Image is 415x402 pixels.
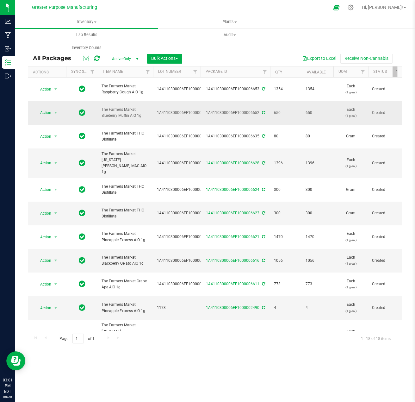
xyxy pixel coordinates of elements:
span: 1A4110300006EF1000006614 [157,258,210,264]
p: 03:01 PM EDT [3,377,12,394]
span: Created [372,234,399,240]
span: Each [337,157,364,169]
a: Available [307,70,326,74]
span: In Sync [79,232,85,241]
a: Item Name [103,69,123,74]
span: Action [34,280,52,289]
span: select [52,330,60,339]
span: Action [34,108,52,117]
span: 1470 [306,234,330,240]
span: Open Ecommerce Menu [329,1,344,14]
div: Actions [33,70,64,74]
span: 1396 [274,160,298,166]
span: Sync from Compliance System [261,235,265,239]
span: The Farmers Market [US_STATE][PERSON_NAME] MAC AIO 1g [102,151,149,175]
span: Gram [337,187,364,193]
span: 1354 [274,86,298,92]
span: Action [34,85,52,94]
span: Created [372,110,399,116]
span: 1A4110300006EF1000006611 [157,281,210,287]
span: select [52,185,60,194]
a: 1A4110300006EF1000006621 [206,235,259,239]
span: Created [372,187,399,193]
span: 1A4110300006EF1000006623 [157,160,210,166]
span: 650 [306,110,330,116]
span: Each [337,83,364,95]
span: In Sync [79,256,85,265]
span: Greater Purpose Manufacturing [32,5,97,10]
span: Action [34,159,52,167]
span: Sync from Compliance System [261,87,265,91]
span: 4 [274,305,298,311]
span: 1354 [306,86,330,92]
span: 1A4110300006EF1000006624 [157,133,210,139]
span: select [52,108,60,117]
span: The Farmers Market THC Distillate [102,130,149,142]
a: Filter [393,66,403,77]
span: Sync from Compliance System [261,282,265,286]
span: Action [34,330,52,339]
span: Action [34,304,52,312]
span: Gram [337,210,364,216]
span: Sync from Compliance System [261,110,265,115]
span: 1056 [306,258,330,264]
span: 1A4110300006EF1000006624 [157,86,210,92]
span: Sync from Compliance System [261,161,265,165]
span: 80 [274,133,298,139]
p: (1 g ea.) [337,163,364,169]
p: (1 g ea.) [337,308,364,314]
a: 1A4110300006EF1000006623 [206,211,259,215]
span: Created [372,160,399,166]
span: 1173 [157,305,197,311]
span: Gram [337,133,364,139]
span: In Sync [79,108,85,117]
a: 1A4110300006EF1000006624 [206,187,259,192]
span: Each [337,329,364,341]
span: Sync from Compliance System [261,134,265,138]
span: In Sync [79,85,85,93]
div: 1A4110300006EF1000006653 [200,86,271,92]
span: Action [34,132,52,141]
span: The Farmers Market Grape Ape AIO 1g [102,278,149,290]
span: Audit [158,32,301,38]
div: Manage settings [347,4,355,10]
a: Filter [87,66,98,77]
span: 1A4110300006EF1000006624 [157,187,210,193]
span: 4 [306,305,330,311]
button: Receive Non-Cannabis [340,53,393,64]
span: In Sync [79,132,85,141]
inline-svg: Analytics [5,18,11,25]
span: 1 - 18 of 18 items [356,334,396,343]
span: Sync from Compliance System [261,211,265,215]
span: Action [34,256,52,265]
span: Each [337,302,364,314]
span: The Farmers Market Blueberry Muffin AIO 1g [102,107,149,119]
span: Created [372,258,399,264]
span: Action [34,185,52,194]
span: The Farmers Market THC Distillate [102,207,149,219]
span: The Farmers Market Pineapple Express AIO 1g [102,231,149,243]
inline-svg: Inbound [5,46,11,52]
span: The Farmers Market [US_STATE][PERSON_NAME] MAC AIO 1g [102,322,149,347]
span: Bulk Actions [151,56,178,61]
button: Export to Excel [298,53,340,64]
input: 1 [72,334,84,343]
span: 1396 [306,160,330,166]
a: Plants [158,15,301,28]
span: In Sync [79,330,85,339]
span: Created [372,305,399,311]
a: Status [373,69,387,74]
span: In Sync [79,303,85,312]
a: Inventory Counts [15,41,158,54]
span: select [52,85,60,94]
span: 1056 [274,258,298,264]
a: Inventory [15,15,158,28]
span: 300 [306,187,330,193]
a: Package ID [206,69,227,74]
span: The Farmers Market THC Distillate [102,184,149,196]
span: Action [34,209,52,218]
inline-svg: Outbound [5,73,11,79]
p: (1 g ea.) [337,89,364,95]
a: Filter [190,66,201,77]
a: Filter [358,66,368,77]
